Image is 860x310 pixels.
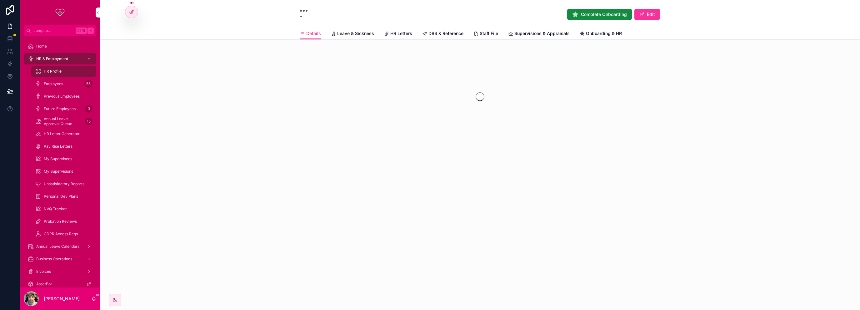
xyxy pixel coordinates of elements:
a: My Supervisees [31,153,96,165]
span: Employees [44,81,63,86]
span: Details [306,30,321,37]
div: scrollable content [20,36,100,287]
span: HR Letter Generator [44,131,80,136]
span: Annual Leave Calendars [36,244,79,249]
a: Unsatisfactory Reports [31,178,96,190]
span: K [88,28,93,33]
a: HR Letters [384,28,412,40]
a: GDPR Access Reqs [31,228,96,240]
div: 15 [85,118,92,125]
span: Annual Leave Approval Queue [44,116,82,126]
a: Onboarding & HR [580,28,622,40]
span: GDPR Access Reqs [44,231,78,236]
span: HR Letters [390,30,412,37]
span: Unsatisfactory Reports [44,181,84,186]
img: App logo [55,8,65,18]
a: My Supervisions [31,166,96,177]
a: Business Operations [24,253,96,265]
a: Supervisions & Appraisals [508,28,570,40]
span: Jump to... [33,28,73,33]
a: Annual Leave Approval Queue15 [31,116,96,127]
span: Home [36,44,47,49]
span: Business Operations [36,257,72,262]
span: NVQ Tracker [44,206,67,211]
span: My Supervisions [44,169,73,174]
span: HR & Employment [36,56,68,61]
button: Jump to...CtrlK [24,25,96,36]
span: Pay Rise Letters [44,144,72,149]
a: Personal Dev Plans [31,191,96,202]
span: Personal Dev Plans [44,194,78,199]
span: My Supervisees [44,156,72,161]
span: Probation Reviews [44,219,77,224]
a: Employees55 [31,78,96,89]
span: DBS & Reference [428,30,463,37]
span: Ctrl [76,28,87,34]
a: Probation Reviews [31,216,96,227]
a: Annual Leave Calendars [24,241,96,252]
span: Supervisions & Appraisals [514,30,570,37]
a: Pay Rise Letters [31,141,96,152]
div: 3 [85,105,92,113]
div: 55 [84,80,92,88]
p: - [300,13,307,20]
button: Complete Onboarding [567,9,632,20]
span: Invoices [36,269,51,274]
span: Future Employees [44,106,76,111]
a: Previous Employees [31,91,96,102]
a: HR & Employment [24,53,96,64]
a: HR Profile [31,66,96,77]
a: Future Employees3 [31,103,96,114]
a: Leave & Sickness [331,28,374,40]
span: Onboarding & HR [586,30,622,37]
span: Staff File [480,30,498,37]
span: Previous Employees [44,94,80,99]
p: [PERSON_NAME] [44,296,80,302]
a: DBS & Reference [422,28,463,40]
a: AssetBot [24,278,96,290]
a: Invoices [24,266,96,277]
span: Complete Onboarding [581,11,627,18]
a: Details [300,28,321,40]
button: Edit [634,9,660,20]
a: Staff File [473,28,498,40]
span: Leave & Sickness [337,30,374,37]
a: HR Letter Generator [31,128,96,140]
span: HR Profile [44,69,62,74]
a: NVQ Tracker [31,203,96,215]
a: Home [24,41,96,52]
span: AssetBot [36,282,52,287]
